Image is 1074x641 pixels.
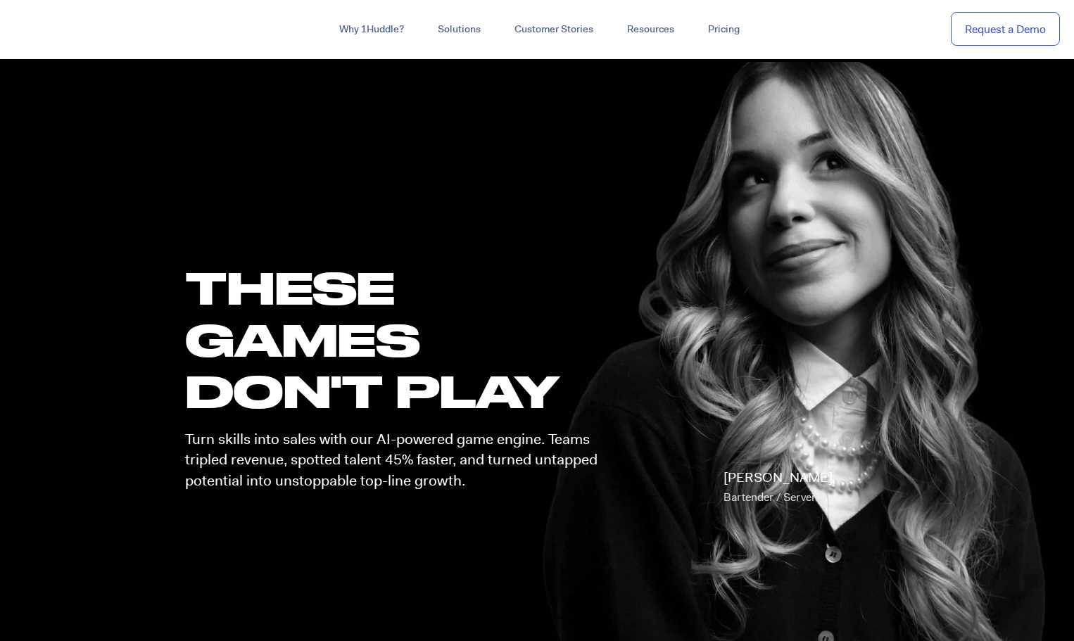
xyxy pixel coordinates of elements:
[185,262,610,417] h1: these GAMES DON'T PLAY
[14,15,115,42] img: ...
[185,429,610,491] p: Turn skills into sales with our AI-powered game engine. Teams tripled revenue, spotted talent 45%...
[322,17,421,42] a: Why 1Huddle?
[610,17,691,42] a: Resources
[724,468,833,507] p: [PERSON_NAME]
[951,12,1060,46] a: Request a Demo
[498,17,610,42] a: Customer Stories
[421,17,498,42] a: Solutions
[691,17,757,42] a: Pricing
[724,490,816,504] span: Bartender / Server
